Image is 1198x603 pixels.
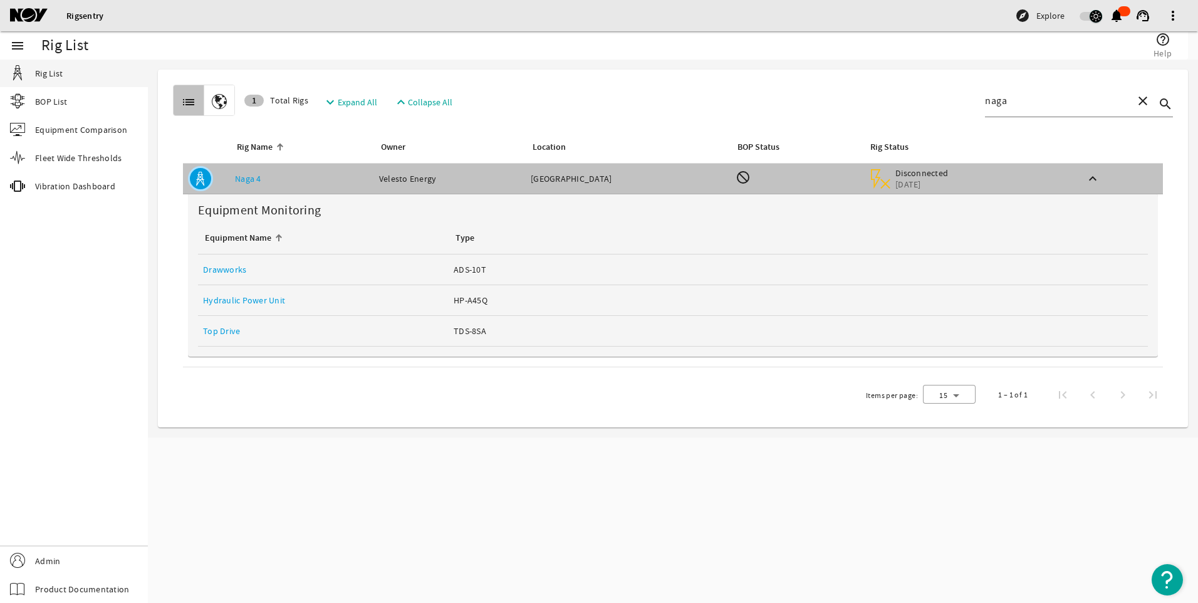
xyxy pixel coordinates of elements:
div: 1 – 1 of 1 [998,389,1028,401]
span: Disconnected [895,167,949,179]
div: 1 [244,95,264,107]
span: Admin [35,555,60,567]
span: BOP List [35,95,67,108]
label: Equipment Monitoring [193,199,326,222]
a: Hydraulic Power Unit [203,285,444,315]
span: Vibration Dashboard [35,180,115,192]
div: [GEOGRAPHIC_DATA] [531,172,726,185]
div: Type [456,231,474,245]
mat-icon: vibration [10,179,25,194]
mat-icon: help_outline [1155,32,1170,47]
span: Fleet Wide Thresholds [35,152,122,164]
div: Location [531,140,721,154]
div: Location [533,140,566,154]
a: Drawworks [203,264,246,275]
div: Equipment Name [203,231,439,245]
a: Rigsentry [66,10,103,22]
button: Collapse All [388,91,458,113]
a: Top Drive [203,316,444,346]
div: Rig Name [237,140,273,154]
a: Top Drive [203,325,240,337]
div: Owner [381,140,405,154]
input: Search... [985,93,1125,108]
mat-icon: BOP Monitoring not available for this rig [736,170,751,185]
mat-icon: expand_more [323,95,333,110]
mat-icon: list [181,95,196,110]
span: [DATE] [895,179,949,190]
span: Explore [1036,9,1065,22]
mat-icon: close [1135,93,1150,108]
button: more_vert [1158,1,1188,31]
div: Type [454,231,1138,245]
mat-icon: menu [10,38,25,53]
a: Drawworks [203,254,444,285]
span: Expand All [338,96,377,108]
button: Explore [1010,6,1070,26]
span: Equipment Comparison [35,123,127,136]
a: Hydraulic Power Unit [203,295,285,306]
div: Rig Name [235,140,364,154]
div: TDS-8SA [454,325,1143,337]
a: HP-A45Q [454,285,1143,315]
a: Naga 4 [235,173,261,184]
mat-icon: explore [1015,8,1030,23]
div: Items per page: [866,389,918,402]
button: Open Resource Center [1152,564,1183,595]
span: Collapse All [408,96,452,108]
div: Rig List [41,39,88,52]
div: Owner [379,140,516,154]
i: search [1158,97,1173,112]
span: Product Documentation [35,583,129,595]
button: Expand All [318,91,382,113]
span: Rig List [35,67,63,80]
span: Total Rigs [244,94,308,107]
a: ADS-10T [454,254,1143,285]
mat-icon: keyboard_arrow_up [1085,171,1100,186]
mat-icon: notifications [1109,8,1124,23]
div: BOP Status [737,140,779,154]
div: Rig Status [870,140,909,154]
span: Help [1154,47,1172,60]
div: Velesto Energy [379,172,521,185]
div: HP-A45Q [454,294,1143,307]
a: TDS-8SA [454,316,1143,346]
div: ADS-10T [454,263,1143,276]
mat-icon: expand_less [393,95,404,110]
mat-icon: support_agent [1135,8,1150,23]
div: Equipment Name [205,231,271,245]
